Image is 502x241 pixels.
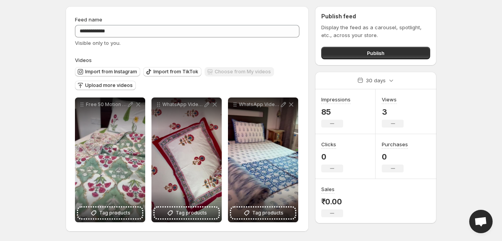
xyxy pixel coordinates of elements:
p: ₹0.00 [321,197,343,206]
h3: Views [382,96,397,103]
button: Publish [321,47,430,59]
p: Display the feed as a carousel, spotlight, etc., across your store. [321,23,430,39]
p: WhatsApp Video [DATE] at 162138 [239,101,279,108]
button: Tag products [78,207,142,218]
span: Import from TikTok [153,69,198,75]
p: 0 [321,152,343,161]
span: Publish [367,49,385,57]
p: 85 [321,107,351,117]
h3: Purchases [382,140,408,148]
h3: Clicks [321,140,336,148]
p: 0 [382,152,408,161]
span: Upload more videos [85,82,133,89]
div: Free 50 Motion Elements Green Screen Splash Animation Cartoon Shapes ExplosionTag products [75,97,145,222]
span: Videos [75,57,92,63]
div: WhatsApp Video [DATE] at 162228Tag products [151,97,222,222]
p: WhatsApp Video [DATE] at 162228 [162,101,203,108]
h2: Publish feed [321,12,430,20]
span: Tag products [252,209,283,217]
p: Free 50 Motion Elements Green Screen Splash Animation Cartoon Shapes Explosion [86,101,126,108]
button: Tag products [231,207,295,218]
span: Import from Instagram [85,69,137,75]
h3: Sales [321,185,335,193]
button: Import from TikTok [143,67,201,76]
button: Upload more videos [75,81,136,90]
p: 30 days [366,76,386,84]
span: Feed name [75,16,102,23]
p: 3 [382,107,404,117]
div: WhatsApp Video [DATE] at 162138Tag products [228,97,298,222]
button: Tag products [155,207,219,218]
div: Open chat [469,210,493,233]
h3: Impressions [321,96,351,103]
span: Tag products [176,209,207,217]
span: Tag products [99,209,130,217]
button: Import from Instagram [75,67,140,76]
span: Visible only to you. [75,40,121,46]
